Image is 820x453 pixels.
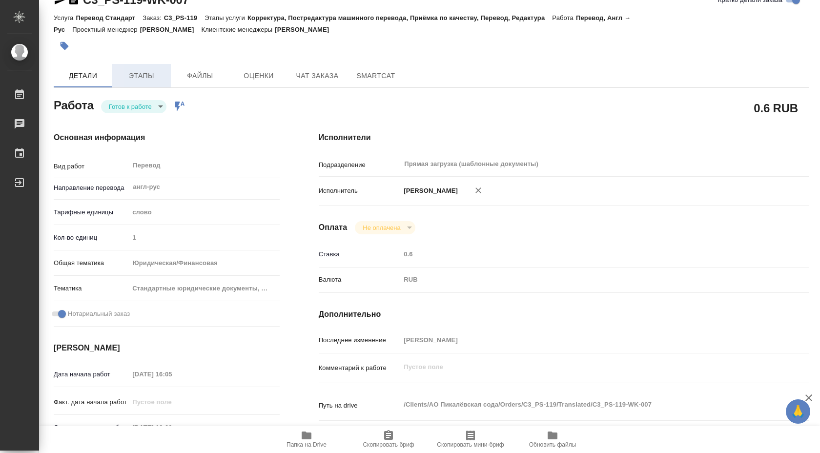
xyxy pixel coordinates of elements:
[60,70,106,82] span: Детали
[129,230,279,245] input: Пустое поле
[512,426,594,453] button: Обновить файлы
[275,26,336,33] p: [PERSON_NAME]
[164,14,205,21] p: C3_PS-119
[348,426,430,453] button: Скопировать бриф
[352,70,399,82] span: SmartCat
[266,426,348,453] button: Папка на Drive
[319,309,809,320] h4: Дополнительно
[129,204,279,221] div: слово
[54,258,129,268] p: Общая тематика
[140,26,202,33] p: [PERSON_NAME]
[129,420,214,434] input: Пустое поле
[400,186,458,196] p: [PERSON_NAME]
[529,441,576,448] span: Обновить файлы
[76,14,143,21] p: Перевод Стандарт
[54,183,129,193] p: Направление перевода
[247,14,552,21] p: Корректура, Постредактура машинного перевода, Приёмка по качеству, Перевод, Редактура
[54,162,129,171] p: Вид работ
[400,247,768,261] input: Пустое поле
[101,100,166,113] div: Готов к работе
[294,70,341,82] span: Чат заказа
[319,275,401,285] p: Валюта
[54,342,280,354] h4: [PERSON_NAME]
[287,441,327,448] span: Папка на Drive
[177,70,224,82] span: Файлы
[430,426,512,453] button: Скопировать мини-бриф
[54,132,280,144] h4: Основная информация
[129,367,214,381] input: Пустое поле
[319,160,401,170] p: Подразделение
[790,401,806,422] span: 🙏
[129,280,279,297] div: Стандартные юридические документы, договоры, уставы
[106,103,155,111] button: Готов к работе
[400,396,768,413] textarea: /Clients/АО Пикалёвская сода/Orders/C3_PS-119/Translated/C3_PS-119-WK-007
[202,26,275,33] p: Клиентские менеджеры
[754,100,798,116] h2: 0.6 RUB
[355,221,415,234] div: Готов к работе
[54,423,129,432] p: Срок завершения работ
[319,222,348,233] h4: Оплата
[400,271,768,288] div: RUB
[129,255,279,271] div: Юридическая/Финансовая
[68,309,130,319] span: Нотариальный заказ
[319,249,401,259] p: Ставка
[319,335,401,345] p: Последнее изменение
[360,224,403,232] button: Не оплачена
[437,441,504,448] span: Скопировать мини-бриф
[786,399,810,424] button: 🙏
[205,14,247,21] p: Этапы услуги
[54,207,129,217] p: Тарифные единицы
[319,401,401,411] p: Путь на drive
[468,180,489,201] button: Удалить исполнителя
[54,397,129,407] p: Факт. дата начала работ
[143,14,164,21] p: Заказ:
[363,441,414,448] span: Скопировать бриф
[400,333,768,347] input: Пустое поле
[319,363,401,373] p: Комментарий к работе
[319,186,401,196] p: Исполнитель
[118,70,165,82] span: Этапы
[54,284,129,293] p: Тематика
[54,35,75,57] button: Добавить тэг
[54,14,76,21] p: Услуга
[54,96,94,113] h2: Работа
[72,26,140,33] p: Проектный менеджер
[235,70,282,82] span: Оценки
[552,14,576,21] p: Работа
[319,132,809,144] h4: Исполнители
[54,233,129,243] p: Кол-во единиц
[129,395,214,409] input: Пустое поле
[54,370,129,379] p: Дата начала работ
